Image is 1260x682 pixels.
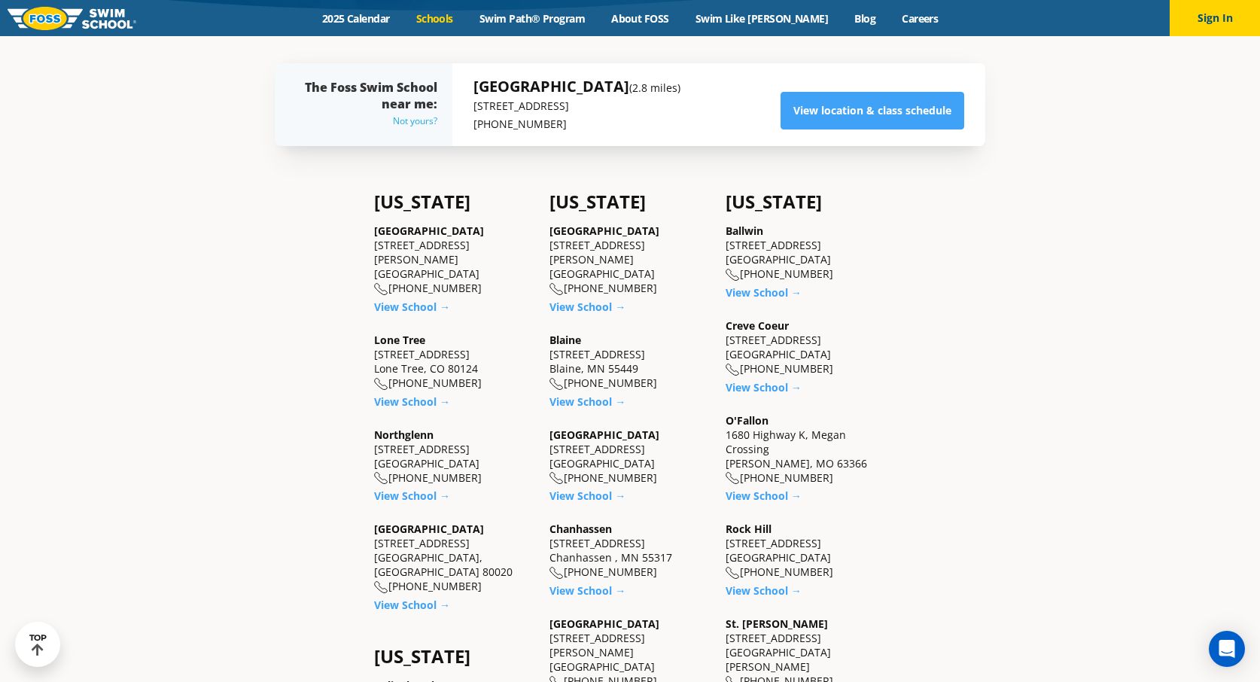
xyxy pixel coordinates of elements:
h4: [US_STATE] [374,191,534,212]
h5: [GEOGRAPHIC_DATA] [473,76,680,97]
a: View School → [374,394,450,409]
a: Northglenn [374,428,434,442]
a: Schools [403,11,466,26]
a: View School → [374,300,450,314]
h4: [US_STATE] [374,646,534,667]
a: 2025 Calendar [309,11,403,26]
a: View School → [374,489,450,503]
div: [STREET_ADDRESS][PERSON_NAME] [GEOGRAPHIC_DATA] [PHONE_NUMBER] [374,224,534,296]
div: Not yours? [305,112,437,130]
a: View School → [549,489,625,503]
div: TOP [29,633,47,656]
img: location-phone-o-icon.svg [374,581,388,594]
a: Blaine [549,333,581,347]
a: Careers [889,11,951,26]
a: Ballwin [726,224,763,238]
a: Blog [842,11,889,26]
a: [GEOGRAPHIC_DATA] [374,522,484,536]
div: [STREET_ADDRESS] [GEOGRAPHIC_DATA] [PHONE_NUMBER] [549,428,710,486]
a: [GEOGRAPHIC_DATA] [374,224,484,238]
a: View School → [549,394,625,409]
div: [STREET_ADDRESS] Lone Tree, CO 80124 [PHONE_NUMBER] [374,333,534,391]
a: View School → [726,583,802,598]
img: location-phone-o-icon.svg [726,364,740,376]
h4: [US_STATE] [549,191,710,212]
div: [STREET_ADDRESS] [GEOGRAPHIC_DATA] [PHONE_NUMBER] [726,522,886,580]
a: View School → [549,583,625,598]
img: location-phone-o-icon.svg [374,472,388,485]
a: View School → [726,380,802,394]
a: Swim Like [PERSON_NAME] [682,11,842,26]
a: [GEOGRAPHIC_DATA] [549,428,659,442]
a: View School → [374,598,450,612]
div: The Foss Swim School near me: [305,79,437,130]
img: location-phone-o-icon.svg [549,283,564,296]
a: View School → [549,300,625,314]
div: [STREET_ADDRESS] [GEOGRAPHIC_DATA] [PHONE_NUMBER] [374,428,534,486]
a: O'Fallon [726,413,768,428]
img: location-phone-o-icon.svg [374,283,388,296]
div: [STREET_ADDRESS] [GEOGRAPHIC_DATA] [PHONE_NUMBER] [726,318,886,376]
img: location-phone-o-icon.svg [549,472,564,485]
div: [STREET_ADDRESS][PERSON_NAME] [GEOGRAPHIC_DATA] [PHONE_NUMBER] [549,224,710,296]
p: [STREET_ADDRESS] [473,97,680,115]
a: [GEOGRAPHIC_DATA] [549,617,659,631]
div: Open Intercom Messenger [1209,631,1245,667]
div: [STREET_ADDRESS] Blaine, MN 55449 [PHONE_NUMBER] [549,333,710,391]
img: location-phone-o-icon.svg [549,567,564,580]
p: [PHONE_NUMBER] [473,115,680,133]
a: St. [PERSON_NAME] [726,617,828,631]
a: Creve Coeur [726,318,789,333]
img: FOSS Swim School Logo [8,7,136,30]
img: location-phone-o-icon.svg [374,378,388,391]
div: 1680 Highway K, Megan Crossing [PERSON_NAME], MO 63366 [PHONE_NUMBER] [726,413,886,486]
img: location-phone-o-icon.svg [549,378,564,391]
div: [STREET_ADDRESS] [GEOGRAPHIC_DATA], [GEOGRAPHIC_DATA] 80020 [PHONE_NUMBER] [374,522,534,594]
img: location-phone-o-icon.svg [726,269,740,282]
div: [STREET_ADDRESS] Chanhassen , MN 55317 [PHONE_NUMBER] [549,522,710,580]
a: Lone Tree [374,333,425,347]
div: [STREET_ADDRESS] [GEOGRAPHIC_DATA] [PHONE_NUMBER] [726,224,886,282]
a: View School → [726,489,802,503]
img: location-phone-o-icon.svg [726,472,740,485]
a: View location & class schedule [781,92,964,129]
a: About FOSS [598,11,683,26]
a: Rock Hill [726,522,772,536]
h4: [US_STATE] [726,191,886,212]
a: Chanhassen [549,522,612,536]
small: (2.8 miles) [629,81,680,95]
a: View School → [726,285,802,300]
a: Swim Path® Program [466,11,598,26]
a: [GEOGRAPHIC_DATA] [549,224,659,238]
img: location-phone-o-icon.svg [726,567,740,580]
